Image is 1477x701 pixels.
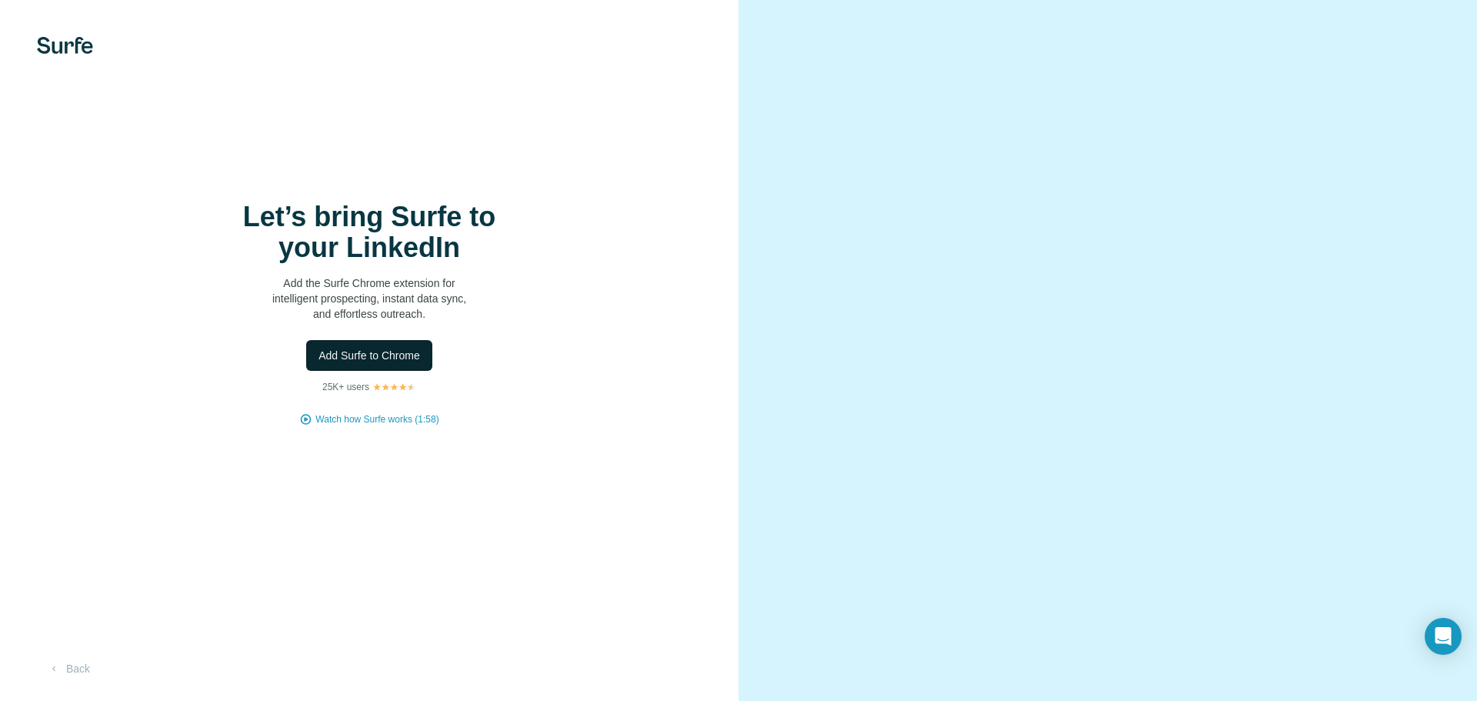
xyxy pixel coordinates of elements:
[37,655,101,683] button: Back
[306,340,432,371] button: Add Surfe to Chrome
[318,348,420,363] span: Add Surfe to Chrome
[372,382,416,392] img: Rating Stars
[1425,618,1462,655] div: Open Intercom Messenger
[37,37,93,54] img: Surfe's logo
[322,380,369,394] p: 25K+ users
[215,275,523,322] p: Add the Surfe Chrome extension for intelligent prospecting, instant data sync, and effortless out...
[215,202,523,263] h1: Let’s bring Surfe to your LinkedIn
[315,412,438,426] button: Watch how Surfe works (1:58)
